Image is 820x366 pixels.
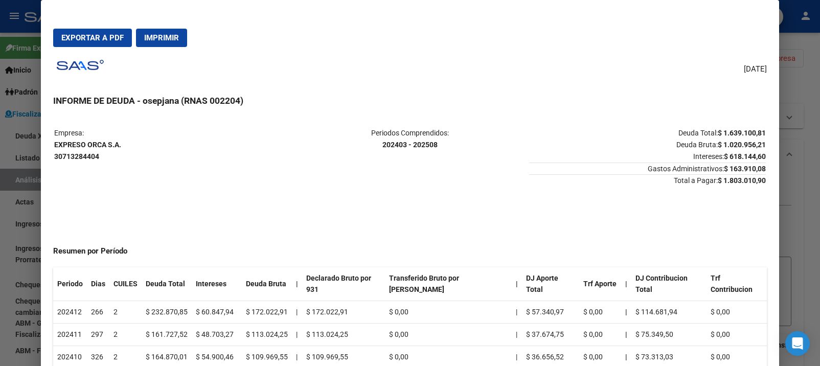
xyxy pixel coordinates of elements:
[631,267,707,301] th: DJ Contribucion Total
[579,301,621,324] td: $ 0,00
[718,176,766,185] strong: $ 1.803.010,90
[579,267,621,301] th: Trf Aporte
[529,163,766,173] span: Gastos Administrativos:
[512,301,522,324] td: |
[142,323,192,346] td: $ 161.727,52
[87,323,109,346] td: 297
[192,267,242,301] th: Intereses
[522,323,579,346] td: $ 37.674,75
[192,301,242,324] td: $ 60.847,94
[707,267,767,301] th: Trf Contribucion
[785,331,810,356] div: Open Intercom Messenger
[579,323,621,346] td: $ 0,00
[292,127,529,151] p: Periodos Comprendidos:
[724,165,766,173] strong: $ 163.910,08
[53,301,87,324] td: 202412
[242,301,292,324] td: $ 172.022,91
[529,174,766,185] span: Total a Pagar:
[621,323,631,346] th: |
[53,323,87,346] td: 202411
[621,301,631,324] th: |
[53,29,132,47] button: Exportar a PDF
[512,267,522,301] th: |
[242,323,292,346] td: $ 113.024,25
[53,267,87,301] th: Periodo
[302,301,385,324] td: $ 172.022,91
[385,323,512,346] td: $ 0,00
[621,267,631,301] th: |
[87,301,109,324] td: 266
[109,301,142,324] td: 2
[109,323,142,346] td: 2
[718,129,766,137] strong: $ 1.639.100,81
[144,33,179,42] span: Imprimir
[292,301,302,324] td: |
[385,267,512,301] th: Transferido Bruto por [PERSON_NAME]
[718,141,766,149] strong: $ 1.020.956,21
[744,63,767,75] span: [DATE]
[53,94,767,107] h3: INFORME DE DEUDA - osepjana (RNAS 002204)
[142,301,192,324] td: $ 232.870,85
[529,127,766,162] p: Deuda Total: Deuda Bruta: Intereses:
[61,33,124,42] span: Exportar a PDF
[512,323,522,346] td: |
[54,141,121,161] strong: EXPRESO ORCA S.A. 30713284404
[192,323,242,346] td: $ 48.703,27
[385,301,512,324] td: $ 0,00
[87,267,109,301] th: Dias
[54,127,291,162] p: Empresa:
[631,323,707,346] td: $ 75.349,50
[136,29,187,47] button: Imprimir
[707,323,767,346] td: $ 0,00
[302,267,385,301] th: Declarado Bruto por 931
[292,267,302,301] th: |
[707,301,767,324] td: $ 0,00
[724,152,766,161] strong: $ 618.144,60
[382,141,438,149] strong: 202403 - 202508
[53,245,767,257] h4: Resumen por Período
[242,267,292,301] th: Deuda Bruta
[302,323,385,346] td: $ 113.024,25
[631,301,707,324] td: $ 114.681,94
[109,267,142,301] th: CUILES
[522,267,579,301] th: DJ Aporte Total
[142,267,192,301] th: Deuda Total
[292,323,302,346] td: |
[522,301,579,324] td: $ 57.340,97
